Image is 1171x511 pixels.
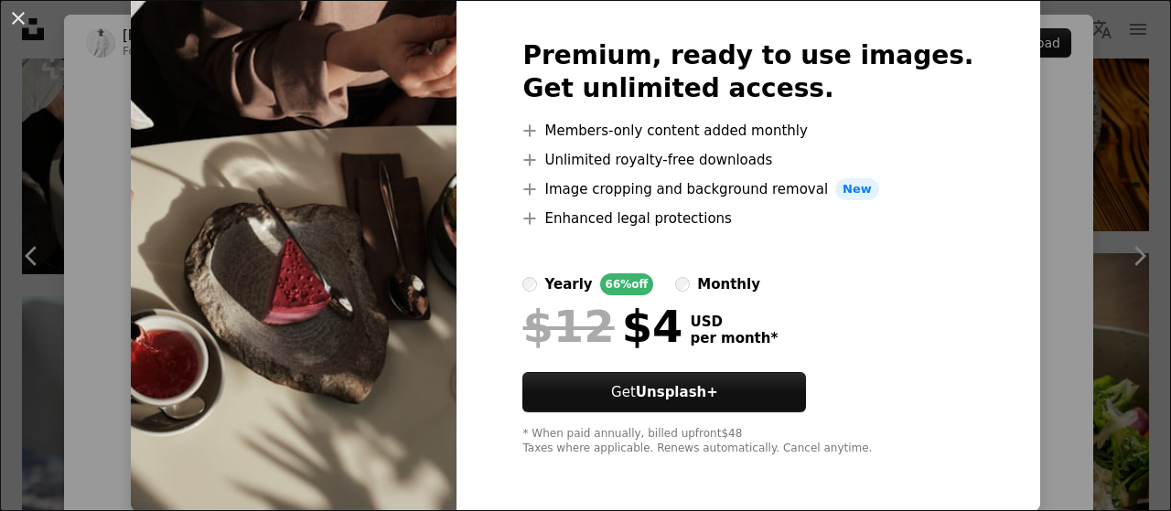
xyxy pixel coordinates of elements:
li: Unlimited royalty-free downloads [522,149,973,171]
h2: Premium, ready to use images. Get unlimited access. [522,39,973,105]
input: monthly [675,277,690,292]
span: New [835,178,879,200]
div: $4 [522,303,682,350]
div: monthly [697,273,760,295]
span: USD [690,314,778,330]
div: 66% off [600,273,654,295]
li: Image cropping and background removal [522,178,973,200]
strong: Unsplash+ [636,384,718,400]
span: per month * [690,330,778,346]
button: GetUnsplash+ [522,372,806,412]
li: Enhanced legal protections [522,208,973,229]
div: * When paid annually, billed upfront $48 Taxes where applicable. Renews automatically. Cancel any... [522,427,973,456]
span: $12 [522,303,614,350]
div: yearly [544,273,592,295]
input: yearly66%off [522,277,537,292]
li: Members-only content added monthly [522,120,973,142]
